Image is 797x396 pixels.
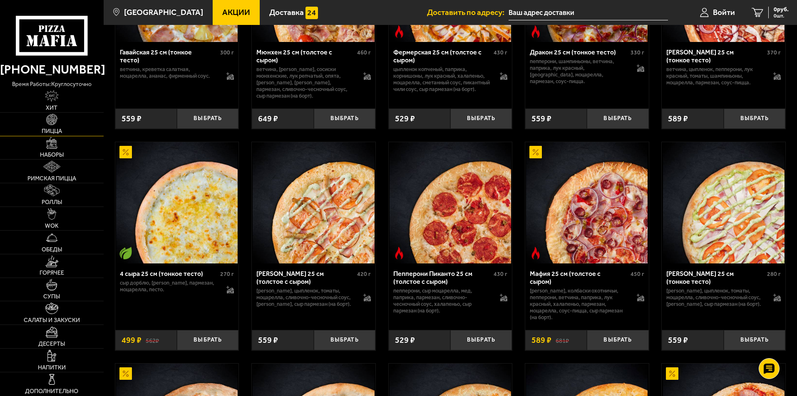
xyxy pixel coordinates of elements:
button: Выбрать [314,108,375,129]
span: 430 г [494,49,507,56]
img: Острое блюдо [393,25,405,38]
img: Острое блюдо [529,25,542,38]
p: сыр дорблю, [PERSON_NAME], пармезан, моцарелла, песто. [120,280,218,293]
img: Акционный [666,367,678,380]
span: Доставить по адресу: [427,8,509,16]
div: [PERSON_NAME] 25 см (толстое с сыром) [256,270,355,285]
a: АкционныйВегетарианское блюдо4 сыра 25 см (тонкое тесто) [115,142,239,263]
p: пепперони, шампиньоны, ветчина, паприка, лук красный, [GEOGRAPHIC_DATA], моцарелла, пармезан, соу... [530,58,628,85]
img: Пепперони Пиканто 25 см (толстое с сыром) [390,142,511,263]
span: Салаты и закуски [24,317,80,323]
img: Акционный [529,146,542,158]
div: Пепперони Пиканто 25 см (толстое с сыром) [393,270,492,285]
span: 559 ₽ [258,335,278,345]
button: Выбрать [314,330,375,350]
span: 589 ₽ [531,335,551,345]
span: [GEOGRAPHIC_DATA] [124,8,203,16]
span: Горячее [40,270,64,276]
span: Обеды [42,247,62,253]
span: 270 г [220,271,234,278]
span: 420 г [357,271,371,278]
span: 300 г [220,49,234,56]
div: Дракон 25 см (тонкое тесто) [530,48,628,56]
div: 4 сыра 25 см (тонкое тесто) [120,270,218,278]
span: Доставка [269,8,304,16]
div: Мафия 25 см (толстое с сыром) [530,270,628,285]
img: Мафия 25 см (толстое с сыром) [526,142,648,263]
img: 4 сыра 25 см (тонкое тесто) [116,142,238,263]
p: ветчина, [PERSON_NAME], сосиски мюнхенские, лук репчатый, опята, [PERSON_NAME], [PERSON_NAME], па... [256,66,355,99]
span: Наборы [40,152,64,158]
p: цыпленок копченый, паприка, корнишоны, лук красный, халапеньо, моцарелла, сметанный соус, пикантн... [393,66,492,93]
span: Дополнительно [25,389,78,394]
span: Роллы [42,199,62,205]
a: Чикен Ранч 25 см (толстое с сыром) [252,142,375,263]
span: 0 руб. [774,7,789,12]
div: Мюнхен 25 см (толстое с сыром) [256,48,355,64]
span: 370 г [767,49,781,56]
span: 559 ₽ [668,335,688,345]
span: Римская пицца [27,176,76,182]
span: Акции [222,8,250,16]
img: Акционный [119,367,132,380]
s: 681 ₽ [556,336,569,344]
a: АкционныйОстрое блюдоМафия 25 см (толстое с сыром) [525,142,649,263]
img: Чикен Ранч 25 см (толстое с сыром) [253,142,374,263]
span: WOK [45,223,59,229]
span: 430 г [494,271,507,278]
a: Острое блюдоПепперони Пиканто 25 см (толстое с сыром) [389,142,512,263]
p: [PERSON_NAME], цыпленок, томаты, моцарелла, сливочно-чесночный соус, [PERSON_NAME], сыр пармезан ... [256,288,355,307]
img: Чикен Ранч 25 см (тонкое тесто) [663,142,785,263]
span: 559 ₽ [122,113,142,123]
p: ветчина, креветка салатная, моцарелла, ананас, фирменный соус. [120,66,218,79]
span: Супы [43,294,60,300]
span: 330 г [631,49,644,56]
span: 280 г [767,271,781,278]
button: Выбрать [450,330,512,350]
div: [PERSON_NAME] 25 см (тонкое тесто) [666,270,765,285]
button: Выбрать [177,330,238,350]
div: [PERSON_NAME] 25 см (тонкое тесто) [666,48,765,64]
button: Выбрать [587,330,648,350]
span: 499 ₽ [122,335,142,345]
div: Гавайская 25 см (тонкое тесто) [120,48,218,64]
span: 460 г [357,49,371,56]
span: Пицца [42,128,62,134]
a: Чикен Ранч 25 см (тонкое тесто) [662,142,785,263]
button: Выбрать [177,108,238,129]
div: Фермерская 25 см (толстое с сыром) [393,48,492,64]
input: Ваш адрес доставки [509,5,668,20]
span: Войти [713,8,735,16]
p: ветчина, цыпленок, пепперони, лук красный, томаты, шампиньоны, моцарелла, пармезан, соус-пицца. [666,66,765,86]
span: 589 ₽ [668,113,688,123]
span: 0 шт. [774,13,789,18]
span: 649 ₽ [258,113,278,123]
img: 15daf4d41897b9f0e9f617042186c801.svg [305,7,318,19]
s: 562 ₽ [146,336,159,344]
span: Напитки [38,365,66,371]
span: 450 г [631,271,644,278]
p: пепперони, сыр Моцарелла, мед, паприка, пармезан, сливочно-чесночный соус, халапеньо, сыр пармеза... [393,288,492,314]
img: Острое блюдо [529,247,542,259]
img: Акционный [119,146,132,158]
img: Острое блюдо [393,247,405,259]
button: Выбрать [587,108,648,129]
span: Десерты [38,341,65,347]
p: [PERSON_NAME], цыпленок, томаты, моцарелла, сливочно-чесночный соус, [PERSON_NAME], сыр пармезан ... [666,288,765,307]
p: [PERSON_NAME], колбаски охотничьи, пепперони, ветчина, паприка, лук красный, халапеньо, пармезан,... [530,288,628,321]
button: Выбрать [450,108,512,129]
img: Вегетарианское блюдо [119,247,132,259]
button: Выбрать [724,330,785,350]
span: 529 ₽ [395,335,415,345]
span: Хит [46,105,57,111]
button: Выбрать [724,108,785,129]
span: 529 ₽ [395,113,415,123]
span: 559 ₽ [531,113,551,123]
